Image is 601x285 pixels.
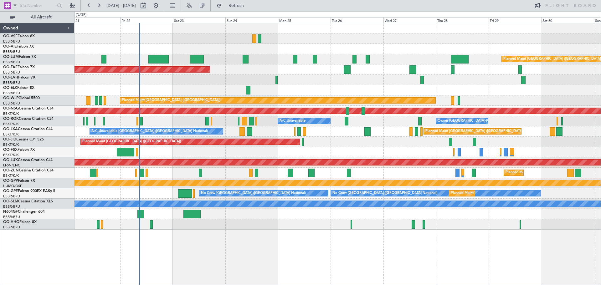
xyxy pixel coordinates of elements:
[3,169,54,172] a: OO-ZUNCessna Citation CJ4
[3,173,19,178] a: EBKT/KJK
[3,96,40,100] a: OO-WLPGlobal 5500
[201,189,306,198] div: No Crew [GEOGRAPHIC_DATA] ([GEOGRAPHIC_DATA] National)
[3,60,20,64] a: EBBR/BRU
[3,179,35,183] a: OO-GPPFalcon 7X
[3,127,18,131] span: OO-LXA
[3,189,18,193] span: OO-GPE
[76,13,86,18] div: [DATE]
[3,132,19,137] a: EBKT/KJK
[3,200,53,203] a: OO-SLMCessna Citation XLS
[3,210,18,214] span: N604GF
[438,116,522,126] div: Owner [GEOGRAPHIC_DATA]-[GEOGRAPHIC_DATA]
[68,17,120,23] div: Thu 21
[3,55,36,59] a: OO-LUMFalcon 7X
[3,39,20,44] a: EBBR/BRU
[106,3,136,8] span: [DATE] - [DATE]
[3,45,34,48] a: OO-AIEFalcon 7X
[3,117,19,121] span: OO-ROK
[3,107,54,110] a: OO-NSGCessna Citation CJ4
[3,204,20,209] a: EBBR/BRU
[82,137,181,146] div: Planned Maint [GEOGRAPHIC_DATA] ([GEOGRAPHIC_DATA])
[16,15,66,19] span: All Aircraft
[3,225,20,230] a: EBBR/BRU
[3,76,18,79] span: OO-LAH
[3,215,20,219] a: EBBR/BRU
[3,127,53,131] a: OO-LXACessna Citation CJ4
[3,45,17,48] span: OO-AIE
[3,138,44,141] a: OO-JIDCessna CJ1 525
[541,17,594,23] div: Sat 30
[332,189,437,198] div: No Crew [GEOGRAPHIC_DATA] ([GEOGRAPHIC_DATA] National)
[3,184,22,188] a: UUMO/OSF
[3,148,35,152] a: OO-FSXFalcon 7X
[3,34,35,38] a: OO-VSFFalcon 8X
[3,220,19,224] span: OO-HHO
[3,153,19,157] a: EBKT/KJK
[91,127,208,136] div: A/C Unavailable [GEOGRAPHIC_DATA] ([GEOGRAPHIC_DATA] National)
[3,158,18,162] span: OO-LUX
[3,65,18,69] span: OO-FAE
[280,116,306,126] div: A/C Unavailable
[214,1,251,11] button: Refresh
[3,220,37,224] a: OO-HHOFalcon 8X
[3,49,20,54] a: EBBR/BRU
[3,107,19,110] span: OO-NSG
[3,34,18,38] span: OO-VSF
[3,163,20,168] a: LFSN/ENC
[425,127,539,136] div: Planned Maint [GEOGRAPHIC_DATA] ([GEOGRAPHIC_DATA] National)
[278,17,331,23] div: Mon 25
[489,17,541,23] div: Fri 29
[173,17,225,23] div: Sat 23
[223,3,249,8] span: Refresh
[3,91,20,95] a: EBBR/BRU
[3,111,19,116] a: EBKT/KJK
[120,17,173,23] div: Fri 22
[3,76,35,79] a: OO-LAHFalcon 7X
[3,138,16,141] span: OO-JID
[383,17,436,23] div: Wed 27
[3,122,19,126] a: EBKT/KJK
[7,12,68,22] button: All Aircraft
[3,70,20,75] a: EBBR/BRU
[3,86,34,90] a: OO-ELKFalcon 8X
[3,148,18,152] span: OO-FSX
[3,55,19,59] span: OO-LUM
[436,17,489,23] div: Thu 28
[506,168,578,177] div: Planned Maint Kortrijk-[GEOGRAPHIC_DATA]
[331,17,383,23] div: Tue 26
[3,117,54,121] a: OO-ROKCessna Citation CJ4
[3,142,19,147] a: EBKT/KJK
[3,65,35,69] a: OO-FAEFalcon 7X
[3,158,53,162] a: OO-LUXCessna Citation CJ4
[3,189,55,193] a: OO-GPEFalcon 900EX EASy II
[3,96,18,100] span: OO-WLP
[225,17,278,23] div: Sun 24
[451,189,564,198] div: Planned Maint [GEOGRAPHIC_DATA] ([GEOGRAPHIC_DATA] National)
[3,101,20,106] a: EBBR/BRU
[3,179,18,183] span: OO-GPP
[3,169,19,172] span: OO-ZUN
[3,210,45,214] a: N604GFChallenger 604
[3,86,17,90] span: OO-ELK
[122,96,220,105] div: Planned Maint [GEOGRAPHIC_DATA] ([GEOGRAPHIC_DATA])
[3,194,20,199] a: EBBR/BRU
[3,80,20,85] a: EBBR/BRU
[3,200,18,203] span: OO-SLM
[19,1,55,10] input: Trip Number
